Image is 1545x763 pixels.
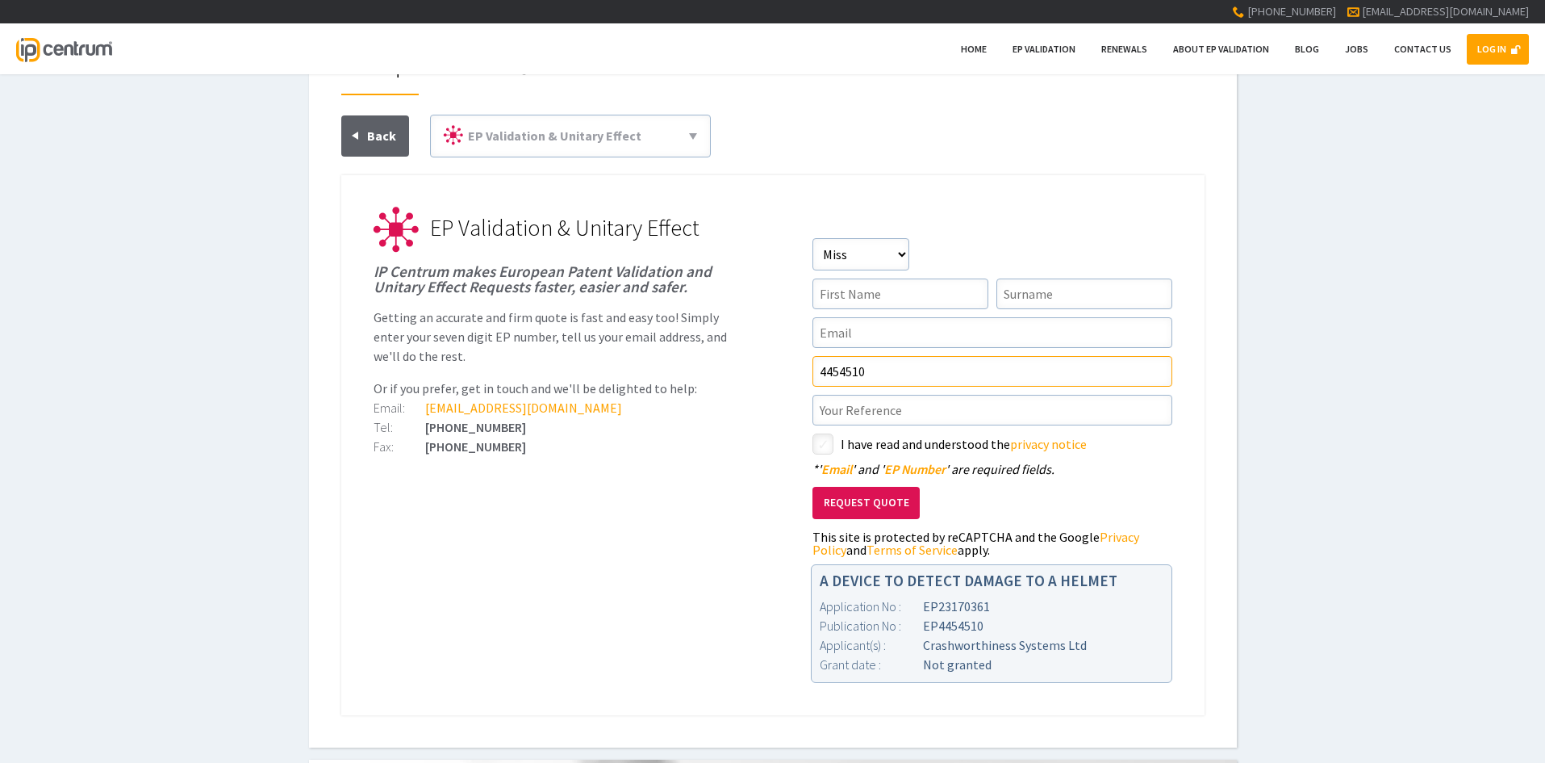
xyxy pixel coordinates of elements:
a: Contact Us [1384,34,1462,65]
span: Renewals [1101,43,1147,55]
div: Applicant(s) : [820,635,923,655]
h1: A DEVICE TO DETECT DAMAGE TO A HELMET [820,573,1163,589]
span: EP Number [884,461,946,477]
div: Fax: [374,440,425,453]
input: EP Number [812,356,1172,387]
a: Terms of Service [866,542,958,558]
a: About EP Validation [1163,34,1280,65]
span: Jobs [1345,43,1368,55]
input: Email [812,317,1172,348]
button: Request Quote [812,487,920,520]
div: Tel: [374,421,425,434]
div: Crashworthiness Systems Ltd [820,635,1163,655]
input: Surname [996,279,1172,309]
div: EP4454510 [820,616,1163,635]
div: Publication No : [820,616,923,635]
a: EP Validation [1002,34,1086,65]
a: [EMAIL_ADDRESS][DOMAIN_NAME] [1362,4,1529,19]
span: EP Validation & Unitary Effect [468,128,641,144]
a: Blog [1284,34,1330,65]
a: Back [341,115,409,157]
span: Back [367,128,396,144]
h1: IP Centrum makes European Patent Validation and Unitary Effect Requests faster, easier and safer. [374,264,733,295]
span: About EP Validation [1173,43,1269,55]
div: [PHONE_NUMBER] [374,440,733,453]
p: Or if you prefer, get in touch and we'll be delighted to help: [374,379,733,398]
div: [PHONE_NUMBER] [374,421,733,434]
label: I have read and understood the [841,434,1172,455]
span: EP Validation & Unitary Effect [430,213,699,242]
div: Grant date : [820,655,923,674]
a: Jobs [1334,34,1379,65]
div: Not granted [820,655,1163,674]
span: Contact Us [1394,43,1451,55]
div: ' ' and ' ' are required fields. [812,463,1172,476]
input: First Name [812,279,988,309]
input: Your Reference [812,395,1172,426]
div: Email: [374,401,425,414]
span: Blog [1295,43,1319,55]
div: Application No : [820,597,923,616]
span: Email [821,461,852,477]
a: Home [950,34,997,65]
div: EP23170361 [820,597,1163,616]
a: Privacy Policy [812,529,1139,558]
a: privacy notice [1010,436,1087,452]
p: Getting an accurate and firm quote is fast and easy too! Simply enter your seven digit EP number,... [374,308,733,366]
span: [PHONE_NUMBER] [1247,4,1336,19]
span: Home [961,43,987,55]
a: LOG IN [1467,34,1529,65]
a: IP Centrum [16,23,111,74]
a: EP Validation & Unitary Effect [437,122,704,150]
a: Renewals [1091,34,1158,65]
a: [EMAIL_ADDRESS][DOMAIN_NAME] [425,400,622,416]
label: styled-checkbox [812,434,833,455]
span: EP Validation [1013,43,1075,55]
div: This site is protected by reCAPTCHA and the Google and apply. [812,530,1172,556]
